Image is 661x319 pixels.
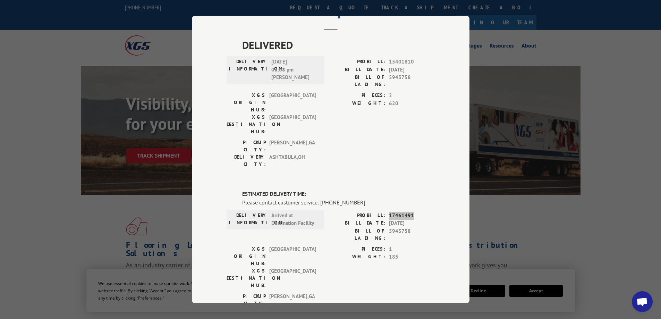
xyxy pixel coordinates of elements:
[242,190,435,198] label: ESTIMATED DELIVERY TIME:
[389,253,435,261] span: 185
[271,212,318,227] span: Arrived at Destination Facility
[269,245,316,267] span: [GEOGRAPHIC_DATA]
[389,245,435,253] span: 1
[331,92,385,100] label: PIECES:
[229,58,268,82] label: DELIVERY INFORMATION:
[227,245,266,267] label: XGS ORIGIN HUB:
[227,139,266,153] label: PICKUP CITY:
[227,267,266,289] label: XGS DESTINATION HUB:
[227,153,266,168] label: DELIVERY CITY:
[331,74,385,88] label: BILL OF LADING:
[269,267,316,289] span: [GEOGRAPHIC_DATA]
[389,100,435,108] span: 620
[389,58,435,66] span: 15401810
[331,219,385,227] label: BILL DATE:
[269,92,316,114] span: [GEOGRAPHIC_DATA]
[331,212,385,220] label: PROBILL:
[389,212,435,220] span: 17461491
[269,139,316,153] span: [PERSON_NAME] , GA
[242,198,435,207] div: Please contact customer service: [PHONE_NUMBER].
[331,245,385,253] label: PIECES:
[389,66,435,74] span: [DATE]
[632,291,653,312] a: Open chat
[227,293,266,307] label: PICKUP CITY:
[229,212,268,227] label: DELIVERY INFORMATION:
[269,153,316,168] span: ASHTABULA , OH
[242,37,435,53] span: DELIVERED
[269,114,316,135] span: [GEOGRAPHIC_DATA]
[389,219,435,227] span: [DATE]
[389,227,435,242] span: 5943758
[227,92,266,114] label: XGS ORIGIN HUB:
[269,293,316,307] span: [PERSON_NAME] , GA
[331,253,385,261] label: WEIGHT:
[389,74,435,88] span: 5943758
[227,7,435,20] h2: Track Shipment
[331,58,385,66] label: PROBILL:
[271,58,318,82] span: [DATE] 03:08 pm [PERSON_NAME]
[227,114,266,135] label: XGS DESTINATION HUB:
[331,66,385,74] label: BILL DATE:
[331,227,385,242] label: BILL OF LADING:
[389,92,435,100] span: 2
[331,100,385,108] label: WEIGHT:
